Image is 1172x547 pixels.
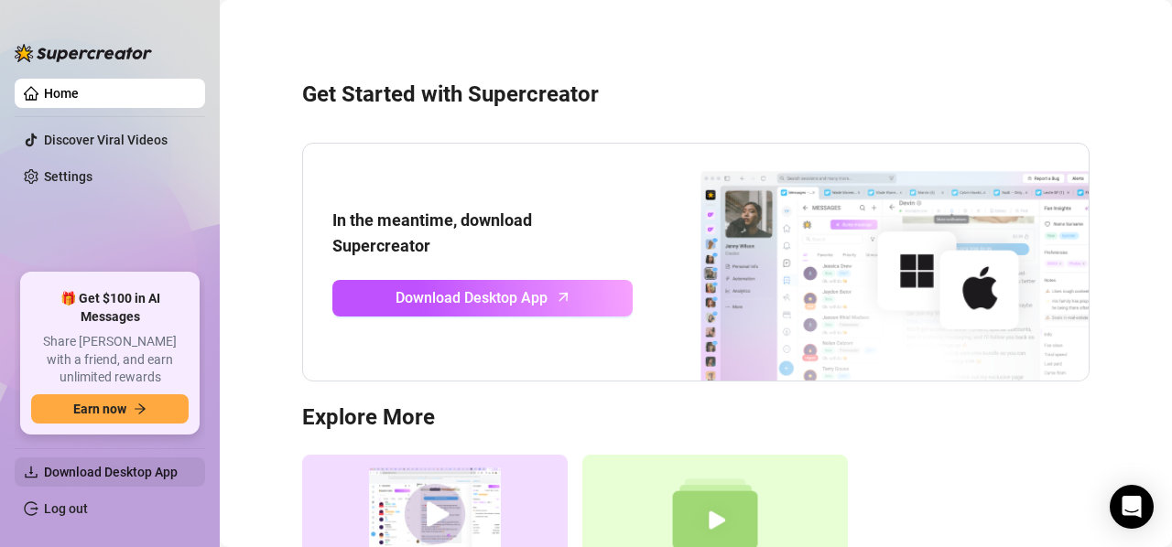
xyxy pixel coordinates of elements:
span: Download Desktop App [44,465,178,479]
a: Discover Viral Videos [44,133,168,147]
button: Earn nowarrow-right [31,394,189,424]
span: arrow-right [134,402,146,415]
a: Home [44,86,79,101]
span: download [24,465,38,479]
a: Log out [44,501,88,516]
span: Share [PERSON_NAME] with a friend, and earn unlimited rewards [31,333,189,387]
strong: In the meantime, download Supercreator [332,210,532,255]
span: 🎁 Get $100 in AI Messages [31,290,189,326]
div: Open Intercom Messenger [1110,485,1154,529]
h3: Get Started with Supercreator [302,80,1090,110]
a: Settings [44,169,92,184]
span: arrow-up [553,286,574,307]
h3: Explore More [302,403,1090,433]
span: Download Desktop App [396,286,548,309]
img: logo-BBDzfeDw.svg [15,44,152,62]
span: Earn now [73,402,126,416]
img: download app [633,144,1089,381]
a: Download Desktop Apparrow-up [332,280,633,316]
